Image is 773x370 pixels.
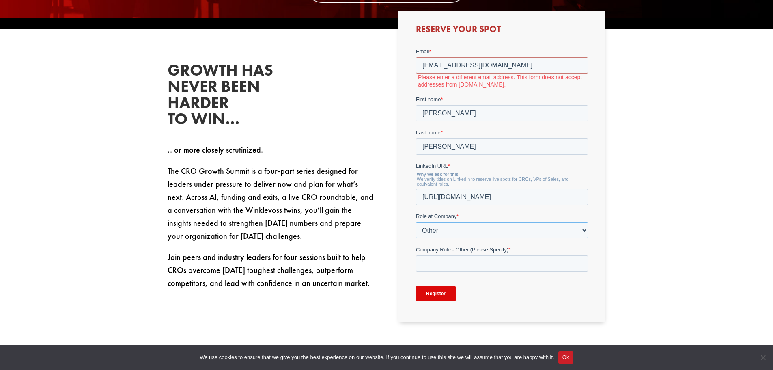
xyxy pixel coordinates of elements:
iframe: Form 0 [416,48,588,308]
span: The CRO Growth Summit is a four-part series designed for leaders under pressure to deliver now an... [168,166,373,241]
h2: Growth has never been harder to win… [168,62,289,131]
span: No [759,353,767,361]
span: We use cookies to ensure that we give you the best experience on our website. If you continue to ... [200,353,554,361]
span: Join peers and industry leaders for four sessions built to help CROs overcome [DATE] toughest cha... [168,252,370,288]
button: Ok [558,351,573,364]
span: .. or more closely scrutinized. [168,145,263,155]
h3: Reserve Your Spot [416,25,588,38]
